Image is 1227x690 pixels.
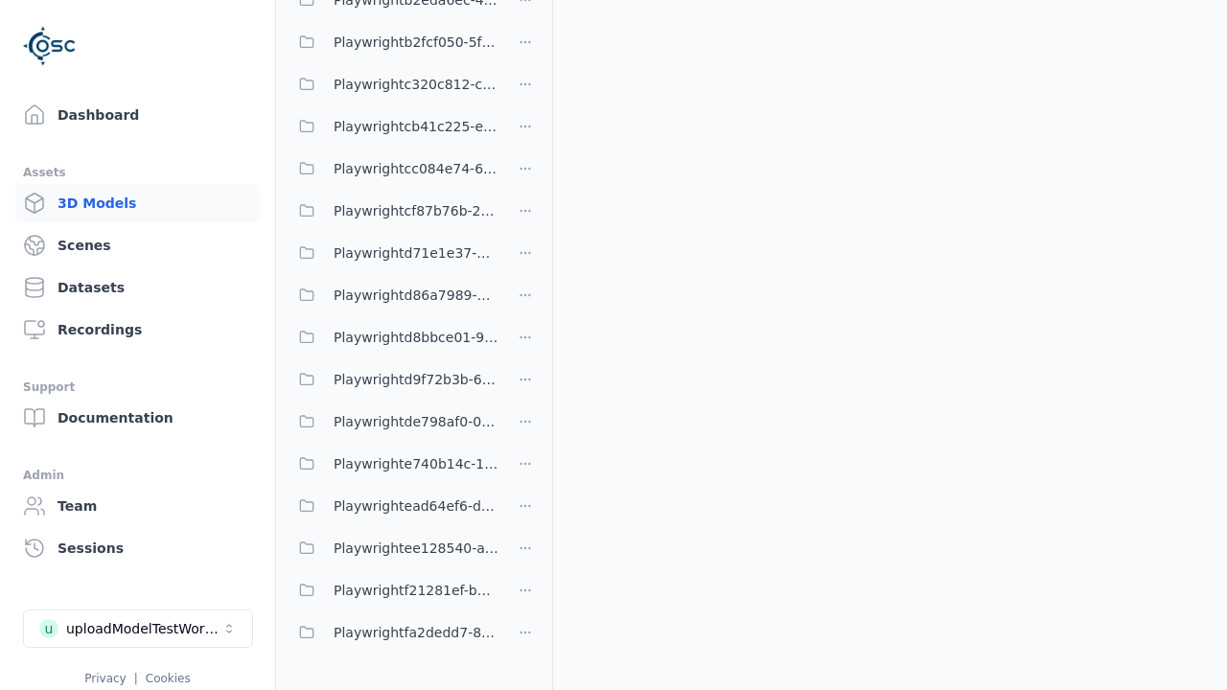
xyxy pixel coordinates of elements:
[334,368,498,391] span: Playwrightd9f72b3b-66f5-4fd0-9c49-a6be1a64c72c
[288,613,498,652] button: Playwrightfa2dedd7-83d1-48b2-a06f-a16c3db01942
[288,192,498,230] button: Playwrightcf87b76b-25d2-4f03-98a0-0e4abce8ca21
[134,672,138,685] span: |
[288,276,498,314] button: Playwrightd86a7989-a27e-4cc3-9165-73b2f9dacd14
[288,149,498,188] button: Playwrightcc084e74-6bd9-4f7e-8d69-516a74321fe7
[334,621,498,644] span: Playwrightfa2dedd7-83d1-48b2-a06f-a16c3db01942
[23,161,252,184] div: Assets
[334,494,498,517] span: Playwrightead64ef6-db1b-4d5a-b49f-5bade78b8f72
[334,284,498,307] span: Playwrightd86a7989-a27e-4cc3-9165-73b2f9dacd14
[288,234,498,272] button: Playwrightd71e1e37-d31c-4572-b04d-3c18b6f85a3d
[15,310,260,349] a: Recordings
[15,184,260,222] a: 3D Models
[334,579,498,602] span: Playwrightf21281ef-bbe4-4d9a-bb9a-5ca1779a30ca
[15,226,260,264] a: Scenes
[288,402,498,441] button: Playwrightde798af0-0a13-4792-ac1d-0e6eb1e31492
[146,672,191,685] a: Cookies
[288,529,498,567] button: Playwrightee128540-aad7-45a2-a070-fbdd316a1489
[288,571,498,609] button: Playwrightf21281ef-bbe4-4d9a-bb9a-5ca1779a30ca
[288,487,498,525] button: Playwrightead64ef6-db1b-4d5a-b49f-5bade78b8f72
[288,445,498,483] button: Playwrighte740b14c-14da-4387-887c-6b8e872d97ef
[334,537,498,560] span: Playwrightee128540-aad7-45a2-a070-fbdd316a1489
[15,399,260,437] a: Documentation
[15,268,260,307] a: Datasets
[334,326,498,349] span: Playwrightd8bbce01-9637-468c-8f59-1050d21f77ba
[334,410,498,433] span: Playwrightde798af0-0a13-4792-ac1d-0e6eb1e31492
[334,199,498,222] span: Playwrightcf87b76b-25d2-4f03-98a0-0e4abce8ca21
[15,487,260,525] a: Team
[334,31,498,54] span: Playwrightb2fcf050-5f27-47cb-87c2-faf00259dd62
[288,23,498,61] button: Playwrightb2fcf050-5f27-47cb-87c2-faf00259dd62
[288,318,498,356] button: Playwrightd8bbce01-9637-468c-8f59-1050d21f77ba
[334,241,498,264] span: Playwrightd71e1e37-d31c-4572-b04d-3c18b6f85a3d
[334,452,498,475] span: Playwrighte740b14c-14da-4387-887c-6b8e872d97ef
[288,65,498,103] button: Playwrightc320c812-c1c4-4e9b-934e-2277c41aca46
[334,157,498,180] span: Playwrightcc084e74-6bd9-4f7e-8d69-516a74321fe7
[23,376,252,399] div: Support
[23,609,253,648] button: Select a workspace
[23,464,252,487] div: Admin
[15,529,260,567] a: Sessions
[23,19,77,73] img: Logo
[288,107,498,146] button: Playwrightcb41c225-e288-4c3c-b493-07c6e16c0d29
[66,619,221,638] div: uploadModelTestWorkspace
[39,619,58,638] div: u
[15,96,260,134] a: Dashboard
[334,115,498,138] span: Playwrightcb41c225-e288-4c3c-b493-07c6e16c0d29
[334,73,498,96] span: Playwrightc320c812-c1c4-4e9b-934e-2277c41aca46
[288,360,498,399] button: Playwrightd9f72b3b-66f5-4fd0-9c49-a6be1a64c72c
[84,672,126,685] a: Privacy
